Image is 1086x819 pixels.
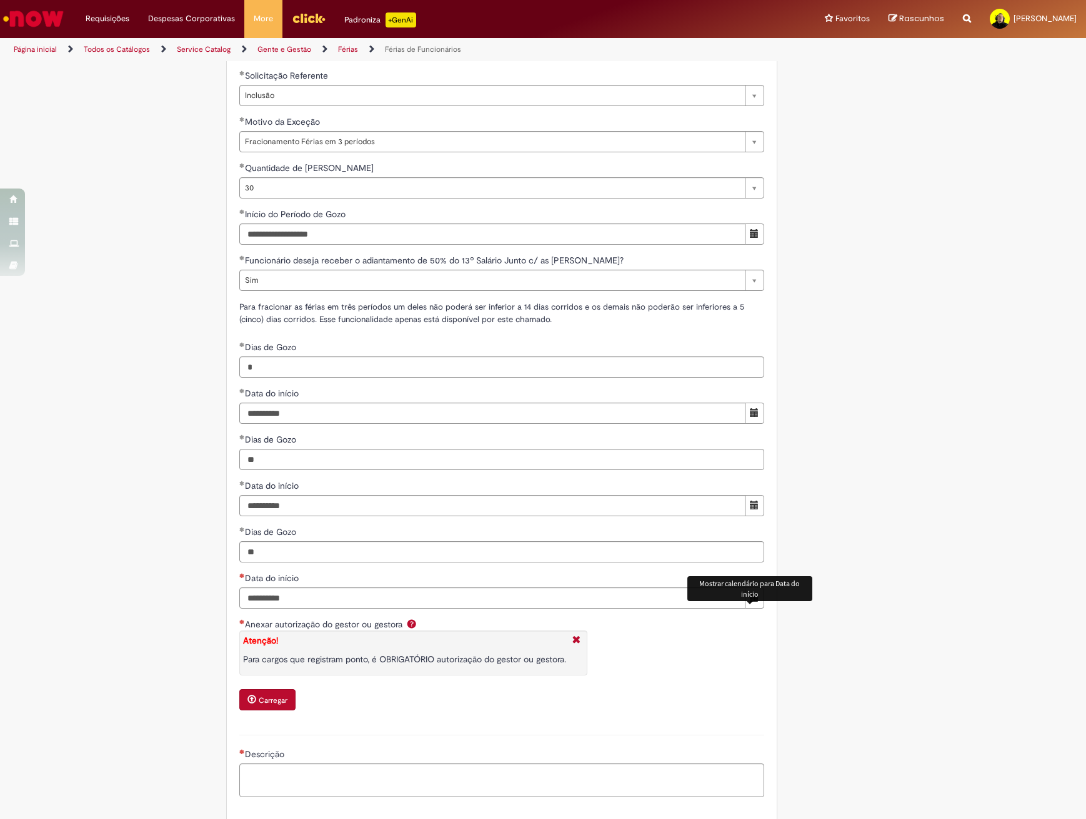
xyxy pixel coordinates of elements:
span: Ajuda para Anexar autorização do gestor ou gestora [404,619,419,629]
button: Carregar anexo de Anexar autorização do gestor ou gestora Required [239,689,296,710]
span: Data do início [245,388,301,399]
button: Mostrar calendário para Data do início [745,403,764,424]
a: Página inicial [14,44,57,54]
ul: Trilhas de página [9,38,715,61]
a: Férias [338,44,358,54]
i: Fechar More information Por question_anexo_obriatorio_registro_de_ponto [569,634,584,647]
span: Dias de Gozo [245,434,299,445]
p: +GenAi [386,12,416,27]
span: Obrigatório Preenchido [239,163,245,168]
span: Obrigatório Preenchido [239,481,245,486]
span: Requisições [86,12,129,25]
span: Despesas Corporativas [148,12,235,25]
span: [PERSON_NAME] [1014,13,1077,24]
input: Dias de Gozo [239,356,764,378]
span: Data do início [245,480,301,491]
input: Dias de Gozo [239,449,764,470]
span: Solicitação Referente [245,70,331,81]
span: Anexar autorização do gestor ou gestora [245,619,405,630]
span: Para fracionar as férias em três períodos um deles não poderá ser inferior a 14 dias corridos e o... [239,302,744,325]
span: Inclusão [245,86,739,105]
span: Dias de Gozo [245,526,299,537]
input: Data do início 29 December 2025 Monday [239,495,745,516]
img: ServiceNow [1,6,66,31]
span: Necessários [239,619,245,624]
span: Obrigatório Preenchido [239,71,245,76]
input: Início do Período de Gozo 27 October 2025 10:32:43 Monday [239,223,745,245]
span: Funcionário deseja receber o adiantamento de 50% do 13º Salário Junto c/ as [PERSON_NAME]? [245,255,626,266]
span: Obrigatório Preenchido [239,117,245,122]
div: Mostrar calendário para Data do início [687,576,812,601]
a: Rascunhos [889,13,944,25]
small: Carregar [259,695,287,705]
button: Mostrar calendário para Data do início [745,495,764,516]
span: Obrigatório Preenchido [239,388,245,393]
a: Todos os Catálogos [84,44,150,54]
span: Obrigatório Preenchido [239,342,245,347]
input: Data do início 27 October 2025 Monday [239,403,745,424]
span: Rascunhos [899,12,944,24]
span: Obrigatório Preenchido [239,209,245,214]
a: Férias de Funcionários [385,44,461,54]
span: Obrigatório Preenchido [239,527,245,532]
span: Quantidade de [PERSON_NAME] [245,162,376,174]
span: Sim [245,270,739,290]
p: Para cargos que registram ponto, é OBRIGATÓRIO autorização do gestor ou gestora. [243,653,566,665]
strong: Atenção! [243,635,278,646]
div: Padroniza [344,12,416,27]
span: More [254,12,273,25]
span: Data do início [245,572,301,584]
textarea: Descrição [239,763,764,797]
img: click_logo_yellow_360x200.png [292,9,326,27]
span: Obrigatório Preenchido [239,255,245,260]
a: Service Catalog [177,44,231,54]
span: Favoritos [835,12,870,25]
span: Motivo da Exceção [245,116,322,127]
span: 30 [245,178,739,198]
input: Dias de Gozo [239,541,764,562]
span: Início do Período de Gozo [245,208,348,220]
a: Gente e Gestão [257,44,311,54]
button: Mostrar calendário para Início do Período de Gozo [745,223,764,245]
span: Necessários [239,749,245,754]
span: Necessários [239,573,245,578]
input: Data do início [239,587,745,609]
span: Fracionamento Férias em 3 períodos [245,132,739,152]
span: Dias de Gozo [245,341,299,353]
span: Descrição [245,748,287,760]
span: Obrigatório Preenchido [239,434,245,439]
